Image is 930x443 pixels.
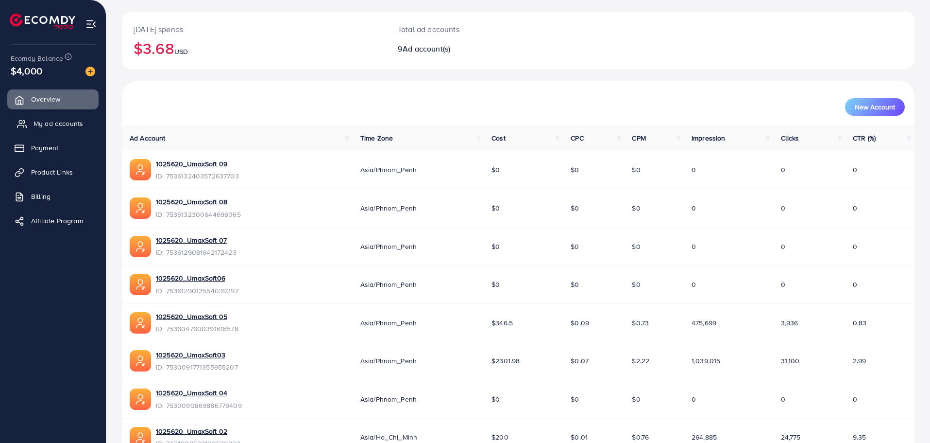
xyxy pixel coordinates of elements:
a: Affiliate Program [7,211,99,230]
span: Asia/Phnom_Penh [360,318,417,328]
span: 0 [692,165,696,175]
img: ic-ads-acc.e4c84228.svg [130,159,151,180]
a: 1025620_UmaxSoft 08 [156,197,241,207]
span: Asia/Phnom_Penh [360,242,417,251]
span: ID: 7530091771355955207 [156,362,238,372]
span: ID: 7536047600391618578 [156,324,238,334]
h2: 9 [398,44,573,53]
img: image [85,67,95,76]
span: Asia/Phnom_Penh [360,280,417,289]
span: My ad accounts [34,119,83,128]
span: $0 [491,394,500,404]
span: $0 [491,203,500,213]
span: 0 [853,394,857,404]
span: Product Links [31,167,73,177]
span: 0 [781,242,785,251]
span: $0 [571,242,579,251]
span: Impression [692,133,726,143]
span: 0 [692,280,696,289]
span: $0 [632,165,640,175]
a: 1025620_UmaxSoft 04 [156,388,242,398]
span: 0 [853,280,857,289]
span: 24,775 [781,432,801,442]
p: Total ad accounts [398,23,573,35]
span: Payment [31,143,58,153]
a: Overview [7,89,99,109]
span: Asia/Phnom_Penh [360,394,417,404]
a: 1025620_UmaxSoft 09 [156,159,239,169]
span: Clicks [781,133,799,143]
span: Time Zone [360,133,393,143]
span: $0 [571,165,579,175]
span: $0 [632,394,640,404]
span: Asia/Ho_Chi_Minh [360,432,418,442]
span: $2.22 [632,356,649,366]
span: Asia/Phnom_Penh [360,356,417,366]
span: 0 [692,203,696,213]
span: USD [174,47,188,56]
span: $0 [491,242,500,251]
span: 0 [692,394,696,404]
a: Product Links [7,162,99,182]
span: ID: 7536129081642172423 [156,248,237,257]
span: 1,039,015 [692,356,720,366]
span: ID: 7536132300644696065 [156,210,241,219]
span: $2301.98 [491,356,520,366]
a: My ad accounts [7,114,99,133]
a: 1025620_UmaxSoft 02 [156,426,240,436]
img: ic-ads-acc.e4c84228.svg [130,312,151,334]
span: 0 [781,394,785,404]
span: 0 [692,242,696,251]
span: ID: 7536129012554039297 [156,286,238,296]
img: logo [10,14,75,29]
span: 475,699 [692,318,716,328]
span: ID: 7530090869886779409 [156,401,242,410]
span: $0.07 [571,356,589,366]
span: Asia/Phnom_Penh [360,165,417,175]
span: $4,000 [11,64,42,78]
a: 1025620_UmaxSoft06 [156,273,238,283]
span: $0 [632,280,640,289]
span: $0.76 [632,432,649,442]
span: ID: 7536132403572637703 [156,171,239,181]
span: 0 [781,203,785,213]
span: 0 [853,165,857,175]
span: Billing [31,192,51,201]
span: 0 [853,242,857,251]
img: ic-ads-acc.e4c84228.svg [130,197,151,219]
span: $0 [632,203,640,213]
span: Affiliate Program [31,216,83,226]
span: $0 [491,165,500,175]
span: CPC [571,133,583,143]
span: 0 [781,165,785,175]
button: New Account [845,98,905,116]
span: Ecomdy Balance [11,53,63,63]
p: [DATE] spends [134,23,374,35]
span: 0 [853,203,857,213]
span: $0 [632,242,640,251]
h2: $3.68 [134,39,374,57]
a: Payment [7,138,99,158]
a: Billing [7,187,99,206]
img: ic-ads-acc.e4c84228.svg [130,274,151,295]
span: $0 [571,280,579,289]
img: ic-ads-acc.e4c84228.svg [130,350,151,372]
span: 2.99 [853,356,866,366]
span: New Account [855,104,895,110]
span: $0 [571,394,579,404]
span: Cost [491,133,506,143]
span: $0 [571,203,579,213]
span: 264,885 [692,432,717,442]
span: Ad account(s) [403,43,450,54]
span: 3,936 [781,318,798,328]
span: 0 [781,280,785,289]
span: $0 [491,280,500,289]
span: $200 [491,432,508,442]
span: $346.5 [491,318,513,328]
span: CPM [632,133,645,143]
span: Asia/Phnom_Penh [360,203,417,213]
a: 1025620_UmaxSoft03 [156,350,238,360]
iframe: Chat [889,399,923,436]
span: CTR (%) [853,133,876,143]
